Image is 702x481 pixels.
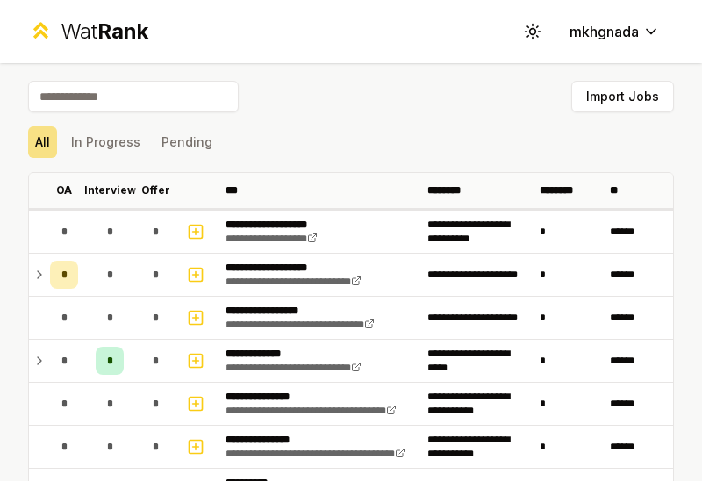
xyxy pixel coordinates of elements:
button: All [28,126,57,158]
span: Rank [97,18,148,44]
p: OA [56,183,72,197]
p: Offer [141,183,170,197]
a: WatRank [28,18,148,46]
div: Wat [61,18,148,46]
button: Import Jobs [571,81,674,112]
button: Pending [154,126,219,158]
span: mkhgnada [569,21,639,42]
p: Interview [84,183,136,197]
button: In Progress [64,126,147,158]
button: mkhgnada [555,16,674,47]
